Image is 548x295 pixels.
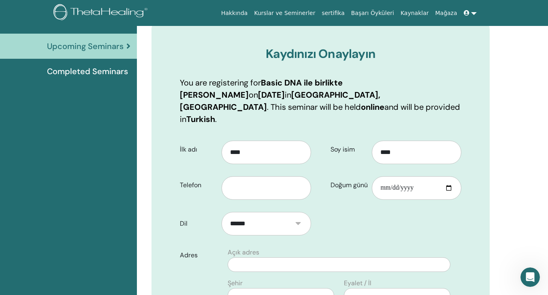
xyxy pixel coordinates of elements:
[348,6,397,21] a: Başarı Öyküleri
[180,77,461,125] p: You are registering for on in . This seminar will be held and will be provided in .
[397,6,432,21] a: Kaynaklar
[258,90,285,100] b: [DATE]
[324,142,372,157] label: Soy isim
[361,102,384,112] b: online
[324,177,372,193] label: Doğum günü
[174,248,223,263] label: Adres
[186,114,215,124] b: Turkish
[174,216,222,231] label: Dil
[174,142,222,157] label: İlk adı
[180,47,461,61] h3: Kaydınızı Onaylayın
[218,6,251,21] a: Hakkında
[174,177,222,193] label: Telefon
[520,267,540,287] iframe: Intercom live chat
[228,278,243,288] label: Şehir
[47,40,124,52] span: Upcoming Seminars
[318,6,348,21] a: sertifika
[344,278,371,288] label: Eyalet / İl
[180,77,343,100] b: Basic DNA ile birlikte [PERSON_NAME]
[53,4,150,22] img: logo.png
[47,65,128,77] span: Completed Seminars
[228,248,259,257] label: Açık adres
[432,6,460,21] a: Mağaza
[251,6,318,21] a: Kurslar ve Seminerler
